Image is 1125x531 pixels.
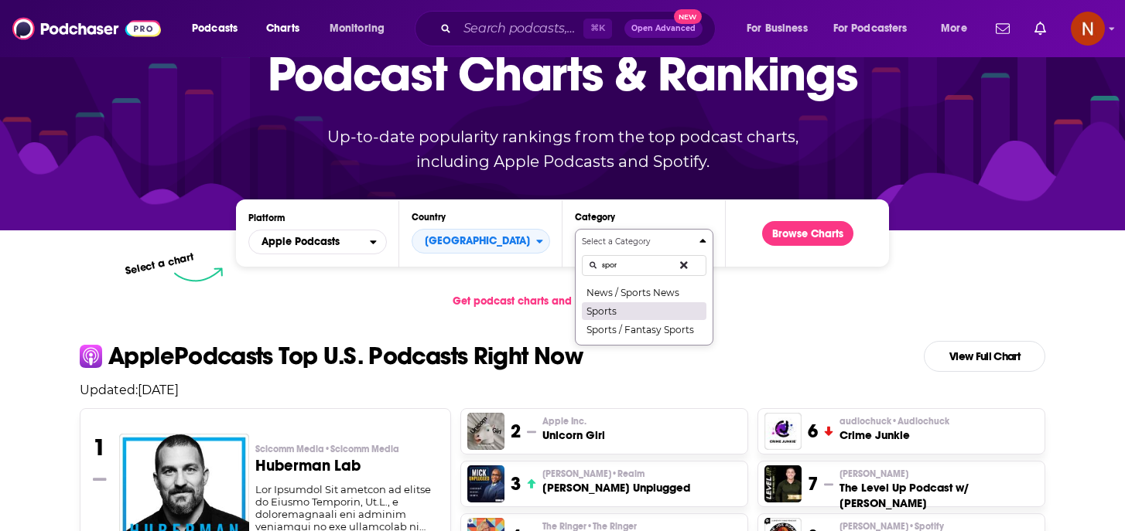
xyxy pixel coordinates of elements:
[736,16,827,41] button: open menu
[839,468,908,480] span: [PERSON_NAME]
[941,18,967,39] span: More
[582,320,706,339] button: Sports / Fantasy Sports
[582,238,693,246] h4: Select a Category
[764,465,802,502] img: The Level Up Podcast w/ Paul Alex
[839,480,1038,511] h3: The Level Up Podcast w/ [PERSON_NAME]
[891,416,949,427] span: • Audiochuck
[762,221,853,246] button: Browse Charts
[181,16,258,41] button: open menu
[764,413,802,450] img: Crime Junkie
[1071,12,1105,46] span: Logged in as AdelNBM
[1028,15,1052,42] a: Show notifications dropdown
[93,434,106,461] h3: 1
[808,472,818,495] h3: 7
[839,415,949,427] p: audiochuck • Audiochuck
[582,255,706,276] input: Search Categories...
[324,444,399,454] span: • Scicomm Media
[319,16,405,41] button: open menu
[542,415,605,427] p: Apple Inc.
[108,344,583,369] p: Apple Podcasts Top U.S. Podcasts Right Now
[582,283,706,301] button: News / Sports News
[80,345,102,367] img: apple Icon
[747,18,808,39] span: For Business
[542,480,690,495] h3: [PERSON_NAME] Unplugged
[255,443,439,483] a: Scicomm Media•Scicomm MediaHuberman Lab
[990,15,1016,42] a: Show notifications dropdown
[542,427,605,443] h3: Unicorn Girl
[631,25,696,32] span: Open Advanced
[808,420,818,443] h3: 6
[453,294,656,308] span: Get podcast charts and rankings via API
[1071,12,1105,46] img: User Profile
[839,468,1038,480] p: Paul Alex Espinoza
[839,415,949,443] a: audiochuck•AudiochuckCrime Junkie
[124,250,195,277] p: Select a chart
[839,468,1038,511] a: [PERSON_NAME]The Level Up Podcast w/ [PERSON_NAME]
[248,230,387,254] button: open menu
[412,228,536,254] span: [GEOGRAPHIC_DATA]
[255,458,439,474] h3: Huberman Lab
[575,229,713,345] button: Categories
[583,19,612,39] span: ⌘ K
[330,18,385,39] span: Monitoring
[256,16,309,41] a: Charts
[67,383,1058,397] p: Updated: [DATE]
[582,301,706,320] button: Sports
[1071,12,1105,46] button: Show profile menu
[542,415,586,427] span: Apple Inc.
[839,415,949,427] span: audiochuck
[542,468,690,495] a: [PERSON_NAME]•Realm[PERSON_NAME] Unplugged
[12,14,161,43] img: Podchaser - Follow, Share and Rate Podcasts
[823,16,930,41] button: open menu
[268,23,858,124] p: Podcast Charts & Rankings
[511,472,521,495] h3: 3
[611,468,645,479] span: • Realm
[542,468,690,480] p: Mick Hunt • Realm
[833,18,908,39] span: For Podcasters
[467,413,504,450] img: Unicorn Girl
[174,267,223,282] img: select arrow
[429,11,730,46] div: Search podcasts, credits, & more...
[248,230,387,254] h2: Platforms
[542,468,645,480] span: [PERSON_NAME]
[839,427,949,443] h3: Crime Junkie
[255,443,439,455] p: Scicomm Media • Scicomm Media
[624,19,703,38] button: Open AdvancedNew
[511,420,521,443] h3: 2
[930,16,987,41] button: open menu
[440,282,684,320] a: Get podcast charts and rankings via API
[467,465,504,502] img: Mick Unplugged
[262,237,340,247] span: Apple Podcasts
[296,124,829,174] p: Up-to-date popularity rankings from the top podcast charts, including Apple Podcasts and Spotify.
[266,18,299,39] span: Charts
[255,443,399,455] span: Scicomm Media
[674,9,702,24] span: New
[457,16,583,41] input: Search podcasts, credits, & more...
[924,341,1045,372] a: View Full Chart
[542,415,605,443] a: Apple Inc.Unicorn Girl
[192,18,238,39] span: Podcasts
[412,229,550,254] button: Countries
